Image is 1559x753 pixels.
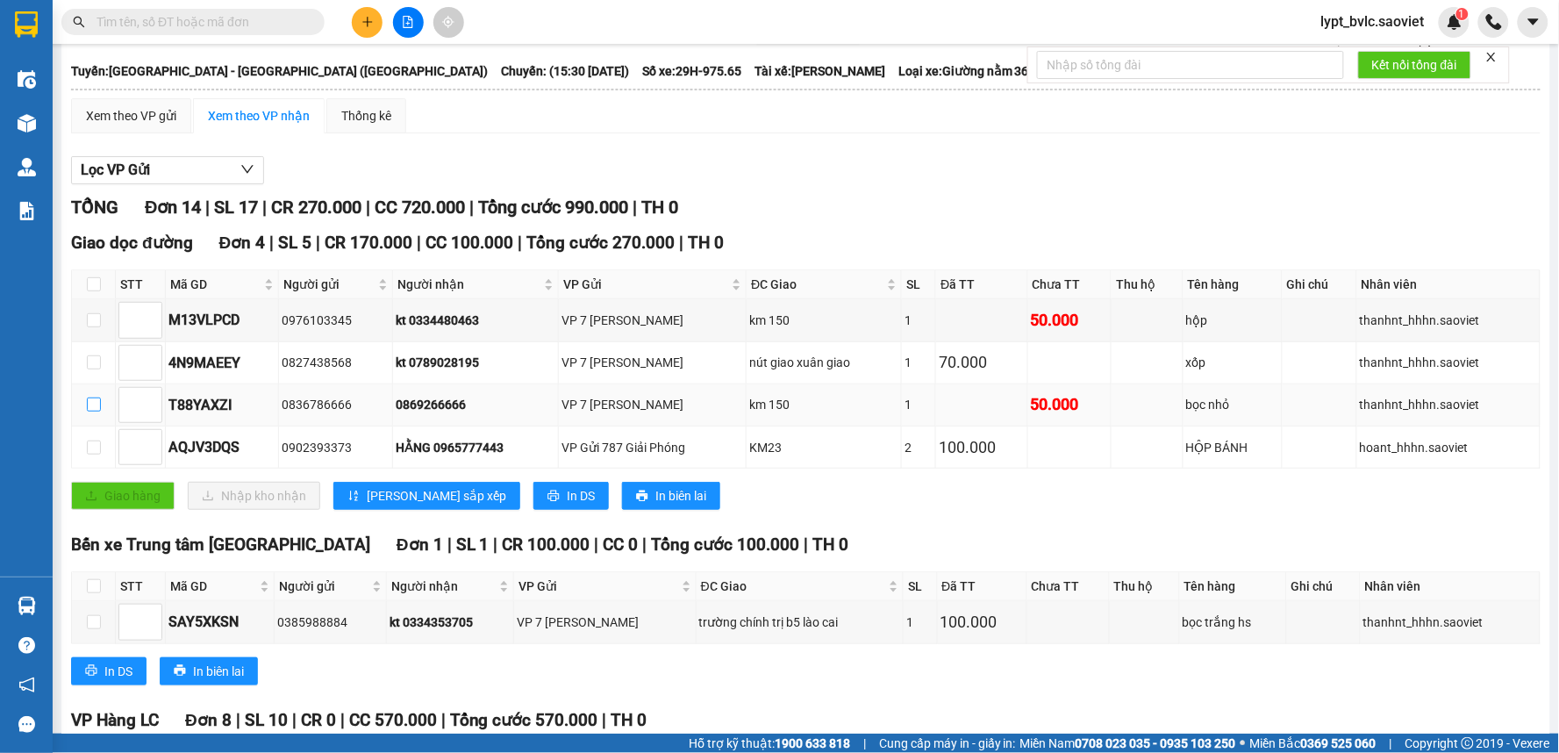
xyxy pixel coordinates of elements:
div: 50.000 [1031,392,1109,417]
span: Loại xe: Giường nằm 36 chỗ [898,61,1052,81]
span: question-circle [18,637,35,654]
div: 4N9MAEEY [168,352,275,374]
th: Tên hàng [1184,270,1283,299]
span: Người gửi [279,577,368,596]
div: thanhnt_hhhn.saoviet [1363,613,1537,632]
span: VP Gửi [518,577,678,596]
span: | [340,710,345,730]
span: Số xe: 29H-975.65 [642,61,741,81]
span: printer [636,490,648,504]
div: hộp [1186,311,1279,330]
div: AQJV3DQS [168,436,275,458]
b: Tuyến: [GEOGRAPHIC_DATA] - [GEOGRAPHIC_DATA] ([GEOGRAPHIC_DATA]) [71,64,488,78]
div: HẰNG 0965777443 [396,438,554,457]
div: 0836786666 [282,395,390,414]
span: Miền Nam [1020,734,1236,753]
div: bọc nhỏ [1186,395,1279,414]
span: Tài xế: [PERSON_NAME] [754,61,885,81]
span: Người nhận [397,275,540,294]
button: downloadNhập kho nhận [188,482,320,510]
span: Đơn 4 [219,233,266,253]
span: Cung cấp máy in - giấy in: [879,734,1016,753]
span: Tổng cước 570.000 [450,710,598,730]
span: | [603,710,607,730]
div: Xem theo VP nhận [208,106,310,125]
span: CC 720.000 [375,197,465,218]
td: VP 7 Phạm Văn Đồng [559,299,747,341]
span: | [518,233,522,253]
span: In biên lai [655,486,706,506]
span: printer [174,664,186,678]
div: 100.000 [940,610,1024,635]
span: search [73,16,85,28]
th: SL [904,572,937,601]
img: warehouse-icon [18,114,36,133]
div: 1 [906,613,933,632]
span: | [679,233,683,253]
span: CC 0 [604,534,639,555]
div: 1 [905,395,933,414]
th: SL [902,270,936,299]
div: thanhnt_hhhn.saoviet [1360,311,1537,330]
span: | [205,197,210,218]
div: Xem theo VP gửi [86,106,176,125]
div: VP Gửi 787 Giải Phóng [561,438,744,457]
span: TH 0 [611,710,647,730]
th: Thu hộ [1110,572,1180,601]
span: | [863,734,866,753]
span: sort-ascending [347,490,360,504]
div: VP 7 [PERSON_NAME] [561,311,744,330]
sup: 1 [1456,8,1469,20]
img: warehouse-icon [18,597,36,615]
span: CR 100.000 [503,534,590,555]
div: 70.000 [939,350,1024,375]
div: km 150 [749,311,898,330]
div: VP 7 [PERSON_NAME] [517,613,693,632]
span: Đơn 1 [397,534,443,555]
div: nút giao xuân giao [749,353,898,372]
th: Nhân viên [1357,270,1541,299]
button: printerIn biên lai [622,482,720,510]
div: km 150 [749,395,898,414]
span: | [469,197,474,218]
span: TH 0 [641,197,678,218]
span: Hỗ trợ kỹ thuật: [689,734,850,753]
span: | [643,534,647,555]
div: 0869266666 [396,395,554,414]
td: SAY5XKSN [166,601,275,643]
th: Ghi chú [1283,270,1358,299]
span: SL 1 [456,534,490,555]
button: sort-ascending[PERSON_NAME] sắp xếp [333,482,520,510]
span: | [417,233,421,253]
button: printerIn DS [71,657,147,685]
div: thanhnt_hhhn.saoviet [1360,395,1537,414]
th: Đã TT [938,572,1027,601]
div: M13VLPCD [168,309,275,331]
strong: 0369 525 060 [1301,736,1377,750]
div: 1 [905,353,933,372]
span: | [269,233,274,253]
span: Đơn 8 [185,710,232,730]
span: printer [547,490,560,504]
span: Giao dọc đường [71,233,193,253]
span: SL 5 [278,233,311,253]
th: Ghi chú [1287,572,1361,601]
span: Lọc VP Gửi [81,159,150,181]
span: | [1390,734,1392,753]
img: icon-new-feature [1447,14,1462,30]
button: uploadGiao hàng [71,482,175,510]
button: printerIn DS [533,482,609,510]
span: notification [18,677,35,693]
span: TH 0 [813,534,849,555]
div: VP 7 [PERSON_NAME] [561,353,744,372]
div: 0976103345 [282,311,390,330]
span: 1 [1459,8,1465,20]
span: Người gửi [283,275,375,294]
th: Thu hộ [1112,270,1183,299]
span: caret-down [1526,14,1541,30]
th: Nhân viên [1361,572,1541,601]
th: Tên hàng [1180,572,1287,601]
span: aim [442,16,454,28]
th: STT [116,270,166,299]
span: SL 17 [214,197,258,218]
